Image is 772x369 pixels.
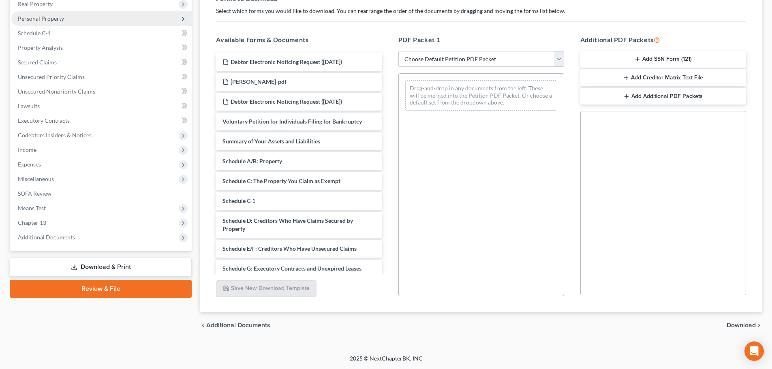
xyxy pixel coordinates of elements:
span: Debtor Electronic Noticing Request ([DATE]) [231,58,342,65]
span: Executory Contracts [18,117,70,124]
span: Expenses [18,161,41,168]
button: Add SSN Form (121) [580,51,746,68]
span: Download [727,322,756,328]
button: Add Creditor Matrix Text File [580,69,746,86]
a: Lawsuits [11,99,192,113]
span: SOFA Review [18,190,51,197]
a: Property Analysis [11,41,192,55]
span: Lawsuits [18,102,40,109]
span: Voluntary Petition for Individuals Filing for Bankruptcy [222,118,362,125]
a: SOFA Review [11,186,192,201]
span: Means Test [18,205,46,211]
a: chevron_left Additional Documents [200,322,270,328]
a: Download & Print [10,258,192,277]
span: Summary of Your Assets and Liabilities [222,138,320,145]
span: Income [18,146,36,153]
span: Schedule A/B: Property [222,158,282,164]
button: Save New Download Template [216,280,316,297]
h5: Additional PDF Packets [580,35,746,45]
p: Select which forms you would like to download. You can rearrange the order of the documents by dr... [216,7,746,15]
button: Add Additional PDF Packets [580,88,746,105]
span: Schedule C-1 [18,30,51,36]
h5: PDF Packet 1 [398,35,564,45]
a: Schedule C-1 [11,26,192,41]
button: Download chevron_right [727,322,762,328]
div: Drag-and-drop in any documents from the left. These will be merged into the Petition PDF Packet. ... [405,80,557,111]
h5: Available Forms & Documents [216,35,382,45]
a: Unsecured Priority Claims [11,70,192,84]
span: Schedule C-1 [222,197,255,204]
span: Secured Claims [18,59,57,66]
a: Executory Contracts [11,113,192,128]
span: Unsecured Nonpriority Claims [18,88,95,95]
span: Real Property [18,0,53,7]
span: Chapter 13 [18,219,46,226]
a: Secured Claims [11,55,192,70]
span: Additional Documents [18,234,75,241]
span: Unsecured Priority Claims [18,73,85,80]
a: Unsecured Nonpriority Claims [11,84,192,99]
i: chevron_right [756,322,762,328]
span: Codebtors Insiders & Notices [18,132,92,139]
span: Schedule C: The Property You Claim as Exempt [222,177,340,184]
span: Schedule D: Creditors Who Have Claims Secured by Property [222,217,353,232]
span: Miscellaneous [18,175,54,182]
i: chevron_left [200,322,206,328]
div: Open Intercom Messenger [744,341,764,361]
div: 2025 © NextChapterBK, INC [155,354,617,369]
a: Review & File [10,280,192,298]
span: Property Analysis [18,44,63,51]
span: Additional Documents [206,322,270,328]
span: Debtor Electronic Noticing Request ([DATE]) [231,98,342,105]
span: [PERSON_NAME]-pdf [231,78,287,85]
span: Personal Property [18,15,64,22]
span: Schedule E/F: Creditors Who Have Unsecured Claims [222,245,357,252]
span: Schedule G: Executory Contracts and Unexpired Leases [222,265,361,272]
